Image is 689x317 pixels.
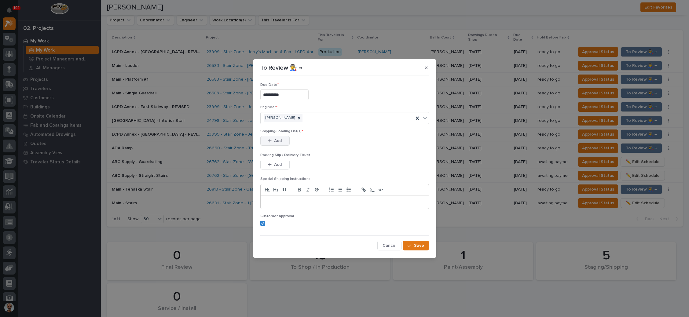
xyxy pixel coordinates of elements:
[260,136,290,146] button: Add
[377,241,401,250] button: Cancel
[260,177,310,181] span: Special Shipping Instructions
[260,105,277,109] span: Engineer
[414,243,424,248] span: Save
[260,214,294,218] span: Customer Approval
[274,162,282,167] span: Add
[260,153,310,157] span: Packing Slip / Delivery Ticket
[260,160,290,169] button: Add
[260,129,303,133] span: Shipping/Loading List(s)
[383,243,396,248] span: Cancel
[260,83,279,87] span: Due Date
[403,241,429,250] button: Save
[274,138,282,144] span: Add
[264,114,296,122] div: [PERSON_NAME]
[260,64,302,71] p: To Review 👨‍🏭 →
